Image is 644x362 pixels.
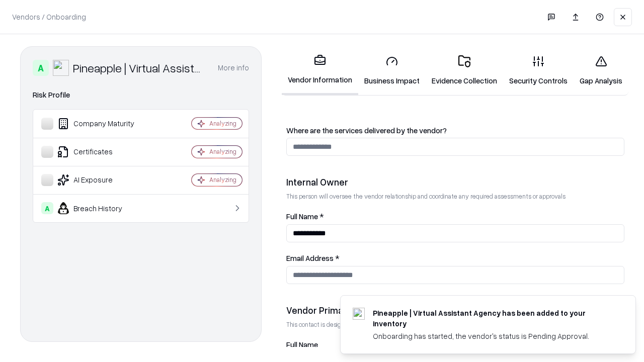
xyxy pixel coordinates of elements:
div: Onboarding has started, the vendor's status is Pending Approval. [373,331,611,341]
div: Vendor Primary Contact [286,304,624,316]
div: Certificates [41,146,162,158]
a: Business Impact [358,47,426,94]
p: This contact is designated to receive the assessment request from Shift [286,320,624,329]
button: More info [218,59,249,77]
div: Internal Owner [286,176,624,188]
div: Risk Profile [33,89,249,101]
a: Security Controls [503,47,574,94]
div: A [41,202,53,214]
div: Breach History [41,202,162,214]
div: Pineapple | Virtual Assistant Agency has been added to your inventory [373,308,611,329]
div: Pineapple | Virtual Assistant Agency [73,60,206,76]
label: Email Address * [286,254,624,262]
img: trypineapple.com [353,308,365,320]
label: Full Name * [286,213,624,220]
p: Vendors / Onboarding [12,12,86,22]
img: Pineapple | Virtual Assistant Agency [53,60,69,76]
div: Analyzing [209,119,236,128]
label: Full Name [286,341,624,348]
div: AI Exposure [41,174,162,186]
div: A [33,60,49,76]
label: Where are the services delivered by the vendor? [286,127,624,134]
div: Analyzing [209,175,236,184]
p: This person will oversee the vendor relationship and coordinate any required assessments or appro... [286,192,624,201]
a: Gap Analysis [574,47,628,94]
div: Analyzing [209,147,236,156]
a: Evidence Collection [426,47,503,94]
a: Vendor Information [282,46,358,95]
div: Company Maturity [41,118,162,130]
